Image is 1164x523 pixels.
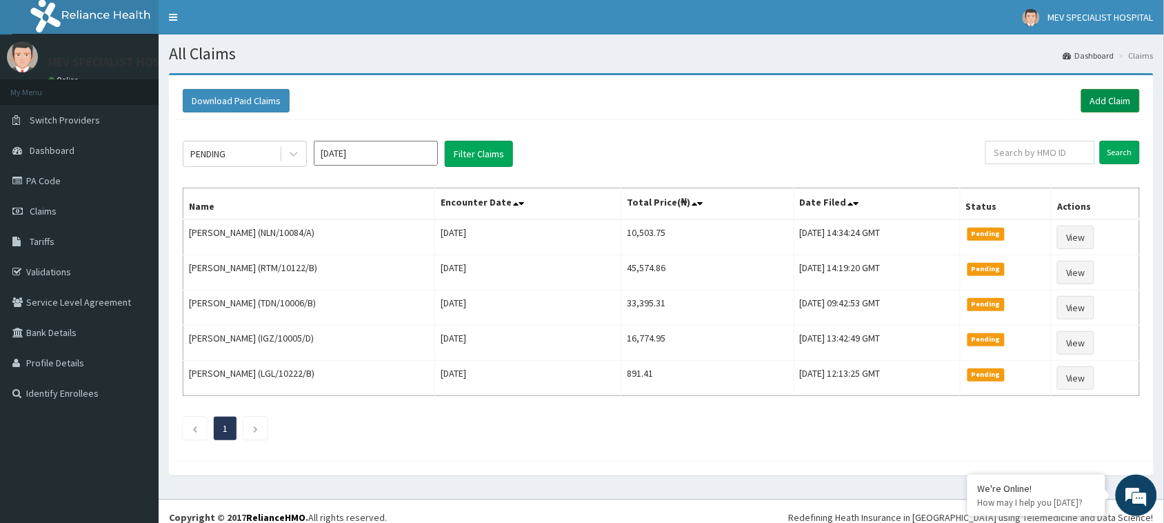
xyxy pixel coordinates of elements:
[26,69,56,103] img: d_794563401_company_1708531726252_794563401
[435,326,621,361] td: [DATE]
[223,422,228,435] a: Page 1 is your current page
[183,89,290,112] button: Download Paid Claims
[1057,296,1094,319] a: View
[1057,331,1094,355] a: View
[967,333,1005,346] span: Pending
[183,219,435,255] td: [PERSON_NAME] (NLN/10084/A)
[30,114,100,126] span: Switch Providers
[1052,188,1140,220] th: Actions
[30,205,57,217] span: Claims
[967,368,1005,381] span: Pending
[314,141,438,166] input: Select Month and Year
[183,361,435,396] td: [PERSON_NAME] (LGL/10222/B)
[978,497,1095,509] p: How may I help you today?
[1057,366,1094,390] a: View
[967,298,1005,310] span: Pending
[7,377,263,425] textarea: Type your message and hit 'Enter'
[48,75,81,85] a: Online
[1081,89,1140,112] a: Add Claim
[1048,11,1154,23] span: MEV SPECIALIST HOSPITAL
[80,174,190,313] span: We're online!
[435,290,621,326] td: [DATE]
[30,144,74,157] span: Dashboard
[1116,50,1154,61] li: Claims
[183,290,435,326] td: [PERSON_NAME] (TDN/10006/B)
[169,45,1154,63] h1: All Claims
[621,219,794,255] td: 10,503.75
[72,77,232,95] div: Chat with us now
[190,147,225,161] div: PENDING
[1023,9,1040,26] img: User Image
[183,255,435,290] td: [PERSON_NAME] (RTM/10122/B)
[967,228,1005,240] span: Pending
[621,188,794,220] th: Total Price(₦)
[621,326,794,361] td: 16,774.95
[794,255,960,290] td: [DATE] 14:19:20 GMT
[435,255,621,290] td: [DATE]
[48,56,190,68] p: MEV SPECIALIST HOSPITAL
[978,482,1095,495] div: We're Online!
[1063,50,1114,61] a: Dashboard
[794,188,960,220] th: Date Filed
[985,141,1095,164] input: Search by HMO ID
[183,188,435,220] th: Name
[967,263,1005,275] span: Pending
[621,290,794,326] td: 33,395.31
[30,235,54,248] span: Tariffs
[1057,226,1094,249] a: View
[621,361,794,396] td: 891.41
[192,422,198,435] a: Previous page
[252,422,259,435] a: Next page
[794,290,960,326] td: [DATE] 09:42:53 GMT
[435,361,621,396] td: [DATE]
[1057,261,1094,284] a: View
[435,188,621,220] th: Encounter Date
[1100,141,1140,164] input: Search
[794,219,960,255] td: [DATE] 14:34:24 GMT
[960,188,1051,220] th: Status
[7,41,38,72] img: User Image
[183,326,435,361] td: [PERSON_NAME] (IGZ/10005/D)
[621,255,794,290] td: 45,574.86
[794,361,960,396] td: [DATE] 12:13:25 GMT
[435,219,621,255] td: [DATE]
[226,7,259,40] div: Minimize live chat window
[794,326,960,361] td: [DATE] 13:42:49 GMT
[445,141,513,167] button: Filter Claims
